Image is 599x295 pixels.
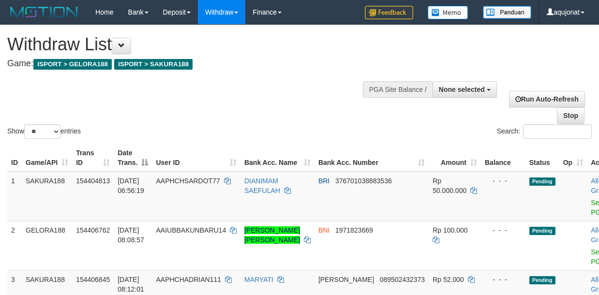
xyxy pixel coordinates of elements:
[318,177,329,185] span: BRI
[244,276,273,283] a: MARYATI
[118,226,144,244] span: [DATE] 08:08:57
[156,177,220,185] span: AAPHCHSARDOT77
[156,226,226,234] span: AAIUBBAKUNBARU14
[485,176,522,186] div: - - -
[523,124,592,139] input: Search:
[7,5,81,19] img: MOTION_logo.png
[7,35,389,54] h1: Withdraw List
[24,124,60,139] select: Showentries
[7,144,22,172] th: ID
[363,81,433,98] div: PGA Site Balance /
[7,124,81,139] label: Show entries
[22,172,72,221] td: SAKURA188
[318,226,329,234] span: BNI
[557,107,584,124] a: Stop
[485,225,522,235] div: - - -
[244,177,280,194] a: DIANIMAM SAEFULAH
[244,226,300,244] a: [PERSON_NAME] [PERSON_NAME]
[428,6,468,19] img: Button%20Memo.svg
[7,59,389,69] h4: Game:
[22,221,72,270] td: GELORA188
[240,144,314,172] th: Bank Acc. Name: activate to sort column ascending
[429,144,481,172] th: Amount: activate to sort column ascending
[76,177,110,185] span: 154404813
[439,86,485,93] span: None selected
[114,144,152,172] th: Date Trans.: activate to sort column descending
[118,177,144,194] span: [DATE] 06:56:19
[485,275,522,284] div: - - -
[152,144,240,172] th: User ID: activate to sort column ascending
[156,276,221,283] span: AAPHCHADRIAN111
[380,276,425,283] span: Copy 089502432373 to clipboard
[318,276,374,283] span: [PERSON_NAME]
[529,227,555,235] span: Pending
[483,6,531,19] img: panduan.png
[7,221,22,270] td: 2
[433,81,497,98] button: None selected
[314,144,429,172] th: Bank Acc. Number: activate to sort column ascending
[335,226,373,234] span: Copy 1971823669 to clipboard
[33,59,112,70] span: ISPORT > GELORA188
[433,226,467,234] span: Rp 100.000
[7,172,22,221] td: 1
[559,144,587,172] th: Op: activate to sort column ascending
[529,276,555,284] span: Pending
[433,177,466,194] span: Rp 50.000.000
[76,226,110,234] span: 154406762
[22,144,72,172] th: Game/API: activate to sort column ascending
[118,276,144,293] span: [DATE] 08:12:01
[497,124,592,139] label: Search:
[72,144,114,172] th: Trans ID: activate to sort column ascending
[481,144,525,172] th: Balance
[529,177,555,186] span: Pending
[365,6,413,19] img: Feedback.jpg
[433,276,464,283] span: Rp 52.000
[509,91,585,107] a: Run Auto-Refresh
[335,177,392,185] span: Copy 376701038883536 to clipboard
[525,144,559,172] th: Status
[76,276,110,283] span: 154406845
[114,59,193,70] span: ISPORT > SAKURA188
